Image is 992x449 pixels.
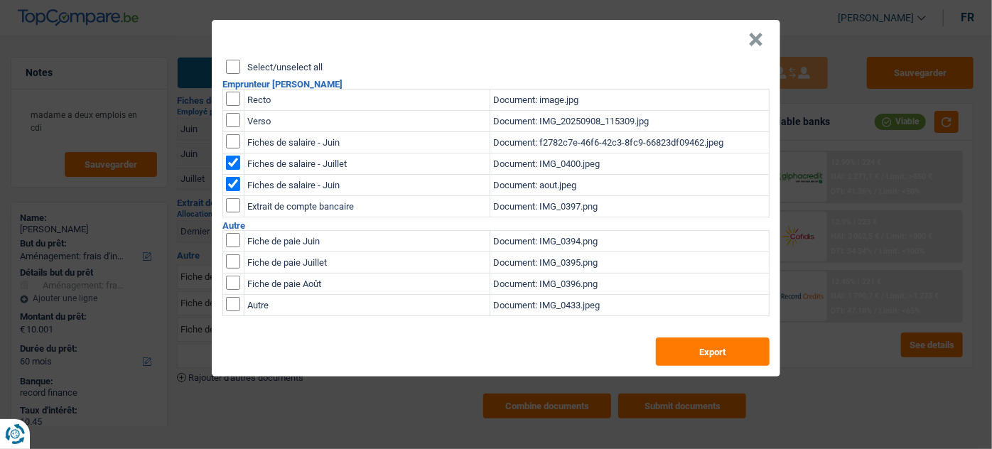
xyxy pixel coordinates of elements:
button: Export [656,337,770,366]
td: Document: IMG_0433.jpeg [490,295,770,316]
h2: Emprunteur [PERSON_NAME] [222,80,770,89]
td: Document: IMG_20250908_115309.jpg [490,111,770,132]
td: Document: IMG_0394.png [490,231,770,252]
td: Document: IMG_0400.jpeg [490,153,770,175]
h2: Autre [222,221,770,230]
td: Autre [244,295,490,316]
td: Document: f2782c7e-46f6-42c3-8fc9-66823df09462.jpeg [490,132,770,153]
td: Document: aout.jpeg [490,175,770,196]
td: Fiche de paie Juin [244,231,490,252]
td: Document: image.jpg [490,90,770,111]
td: Document: IMG_0395.png [490,252,770,274]
td: Fiches de salaire - Juin [244,132,490,153]
td: Fiches de salaire - Juillet [244,153,490,175]
label: Select/unselect all [247,63,323,72]
td: Extrait de compte bancaire [244,196,490,217]
td: Document: IMG_0396.png [490,274,770,295]
td: Verso [244,111,490,132]
td: Document: IMG_0397.png [490,196,770,217]
button: Close [748,33,763,47]
td: Fiches de salaire - Juin [244,175,490,196]
td: Recto [244,90,490,111]
td: Fiche de paie Août [244,274,490,295]
td: Fiche de paie Juillet [244,252,490,274]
